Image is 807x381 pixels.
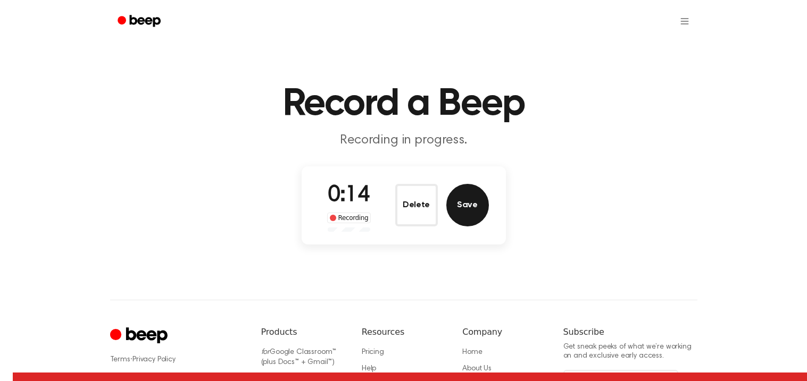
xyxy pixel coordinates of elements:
[261,349,270,356] i: for
[462,365,492,372] a: About Us
[110,326,170,346] a: Cruip
[362,326,445,338] h6: Resources
[328,184,370,207] span: 0:14
[462,326,546,338] h6: Company
[131,85,676,123] h1: Record a Beep
[261,326,345,338] h6: Products
[672,9,697,34] button: Open menu
[462,349,482,356] a: Home
[199,132,608,149] p: Recording in progress.
[362,365,376,372] a: Help
[563,343,697,361] p: Get sneak peeks of what we’re working on and exclusive early access.
[132,356,176,363] a: Privacy Policy
[261,349,337,367] a: forGoogle Classroom™ (plus Docs™ + Gmail™)
[362,349,384,356] a: Pricing
[446,184,489,226] button: Save Audio Record
[110,354,244,365] div: ·
[563,326,697,338] h6: Subscribe
[110,11,170,32] a: Beep
[110,356,130,363] a: Terms
[395,184,438,226] button: Delete Audio Record
[327,213,371,223] div: Recording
